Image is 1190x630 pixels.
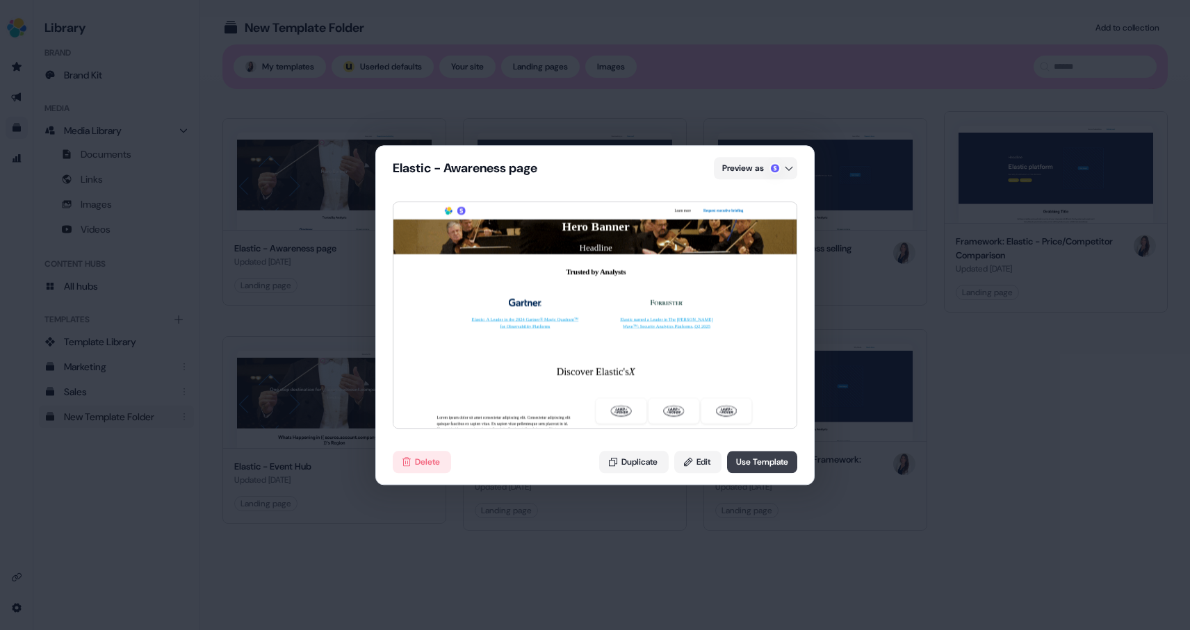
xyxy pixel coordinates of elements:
[674,451,722,473] button: Edit
[599,451,669,473] button: Duplicate
[393,451,451,473] button: Delete
[393,160,537,176] div: Elastic - Awareness page
[714,157,797,179] button: Preview as
[727,451,797,473] button: Use Template
[722,161,764,175] span: Preview as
